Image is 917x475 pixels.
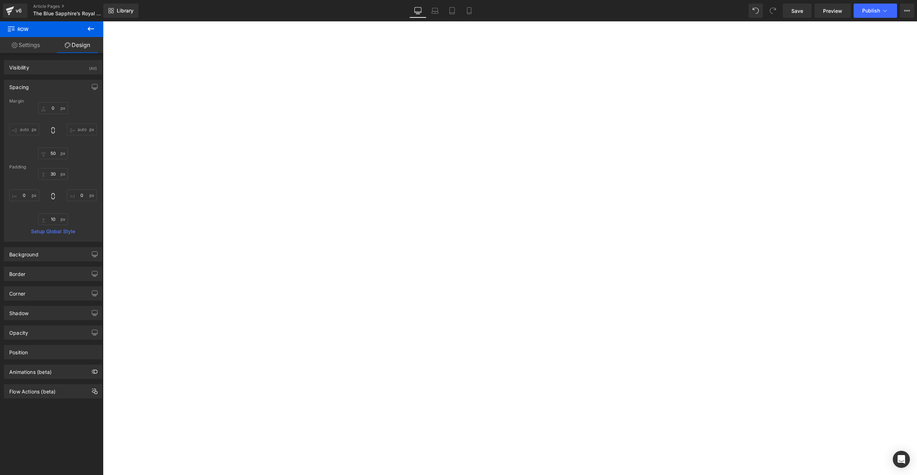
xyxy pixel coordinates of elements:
div: Corner [9,287,25,297]
input: 0 [9,124,39,135]
input: 0 [38,213,68,225]
div: Padding [9,165,97,169]
input: 0 [67,124,97,135]
a: Desktop [409,4,426,18]
input: 0 [9,189,39,201]
div: Animations (beta) [9,365,52,375]
a: New Library [103,4,138,18]
div: Border [9,267,25,277]
a: Design [52,37,103,53]
input: 0 [38,168,68,180]
div: Open Intercom Messenger [893,451,910,468]
input: 0 [38,147,68,159]
button: Undo [749,4,763,18]
div: Opacity [9,326,28,336]
span: Save [791,7,803,15]
span: Preview [823,7,842,15]
div: Background [9,247,38,257]
input: 0 [67,189,97,201]
span: The Blue Sapphire’s Royal Legacy | Hamra Jewelers [33,11,101,16]
a: v6 [3,4,27,18]
button: Redo [766,4,780,18]
div: Position [9,345,28,355]
a: Laptop [426,4,444,18]
input: 0 [38,102,68,114]
a: Mobile [461,4,478,18]
div: (All) [89,61,97,72]
span: Row [7,21,78,37]
div: Visibility [9,61,29,71]
span: Publish [862,8,880,14]
div: Shadow [9,306,28,316]
button: Publish [854,4,897,18]
a: Tablet [444,4,461,18]
button: More [900,4,914,18]
span: Library [117,7,133,14]
div: Spacing [9,80,29,90]
a: Preview [814,4,851,18]
div: Flow Actions (beta) [9,385,56,395]
a: Setup Global Style [9,229,97,234]
div: Margin [9,99,97,104]
a: Article Pages [33,4,115,9]
div: v6 [14,6,23,15]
